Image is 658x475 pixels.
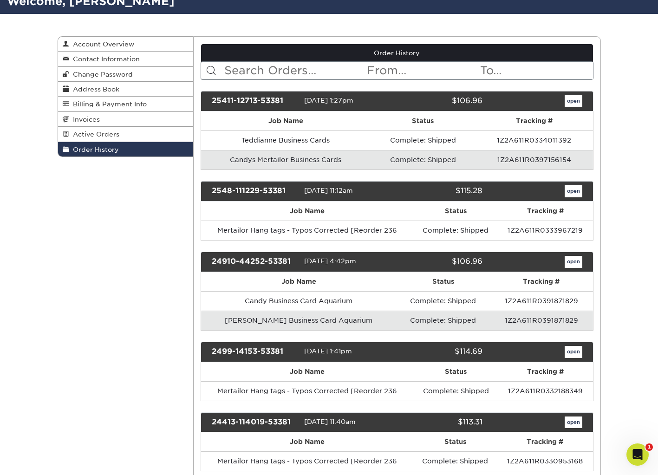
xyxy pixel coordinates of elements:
span: [DATE] 11:12am [304,187,353,194]
td: Complete: Shipped [413,221,498,240]
td: 1Z2A611R0391871829 [490,291,593,311]
td: Teddianne Business Cards [201,130,370,150]
iframe: Google Customer Reviews [2,447,79,472]
iframe: Intercom live chat [626,443,649,466]
a: Address Book [58,82,194,97]
input: Search Orders... [223,62,366,79]
a: Invoices [58,112,194,127]
span: [DATE] 1:27pm [304,97,353,104]
input: From... [366,62,479,79]
span: Change Password [69,71,133,78]
th: Status [414,362,498,381]
a: open [565,416,582,429]
td: 1Z2A611R0391871829 [490,311,593,330]
a: Contact Information [58,52,194,66]
div: 2548-111229-53381 [205,185,304,197]
th: Job Name [201,272,397,291]
div: $106.96 [390,95,489,107]
td: Complete: Shipped [397,291,490,311]
a: Account Overview [58,37,194,52]
span: [DATE] 1:41pm [304,347,352,355]
th: Status [413,432,498,451]
span: Invoices [69,116,100,123]
span: [DATE] 4:42pm [304,257,356,265]
div: 25411-12713-53381 [205,95,304,107]
td: Candy Business Card Aquarium [201,291,397,311]
a: Order History [201,44,593,62]
td: [PERSON_NAME] Business Card Aquarium [201,311,397,330]
td: Complete: Shipped [370,130,476,150]
span: Order History [69,146,119,153]
th: Tracking # [476,111,593,130]
th: Job Name [201,362,414,381]
span: Contact Information [69,55,140,63]
div: $113.31 [390,416,489,429]
span: [DATE] 11:40am [304,418,356,425]
div: 24413-114019-53381 [205,416,304,429]
a: open [565,185,582,197]
td: Complete: Shipped [413,451,498,471]
th: Status [370,111,476,130]
td: 1Z2A611R0334011392 [476,130,593,150]
td: Complete: Shipped [414,381,498,401]
input: To... [479,62,593,79]
a: Active Orders [58,127,194,142]
td: Mertailor Hang tags - Typos Corrected [Reorder 236 [201,451,413,471]
a: open [565,346,582,358]
td: 1Z2A611R0330953168 [497,451,593,471]
td: Candys Mertailor Business Cards [201,150,370,169]
span: Account Overview [69,40,134,48]
span: Active Orders [69,130,119,138]
th: Tracking # [497,432,593,451]
a: open [565,256,582,268]
th: Status [413,202,498,221]
span: Address Book [69,85,119,93]
th: Tracking # [498,202,593,221]
div: $106.96 [390,256,489,268]
div: $115.28 [390,185,489,197]
th: Job Name [201,432,413,451]
span: 1 [645,443,653,451]
a: Order History [58,142,194,156]
th: Status [397,272,490,291]
th: Job Name [201,111,370,130]
th: Tracking # [490,272,593,291]
td: Complete: Shipped [397,311,490,330]
div: 24910-44252-53381 [205,256,304,268]
a: open [565,95,582,107]
div: 2499-14153-53381 [205,346,304,358]
th: Job Name [201,202,413,221]
td: Mertailor Hang tags - Typos Corrected [Reorder 236 [201,221,413,240]
a: Change Password [58,67,194,82]
td: 1Z2A611R0333967219 [498,221,593,240]
th: Tracking # [498,362,593,381]
a: Billing & Payment Info [58,97,194,111]
td: Mertailor Hang tags - Typos Corrected [Reorder 236 [201,381,414,401]
td: Complete: Shipped [370,150,476,169]
td: 1Z2A611R0332188349 [498,381,593,401]
div: $114.69 [390,346,489,358]
td: 1Z2A611R0397156154 [476,150,593,169]
span: Billing & Payment Info [69,100,147,108]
